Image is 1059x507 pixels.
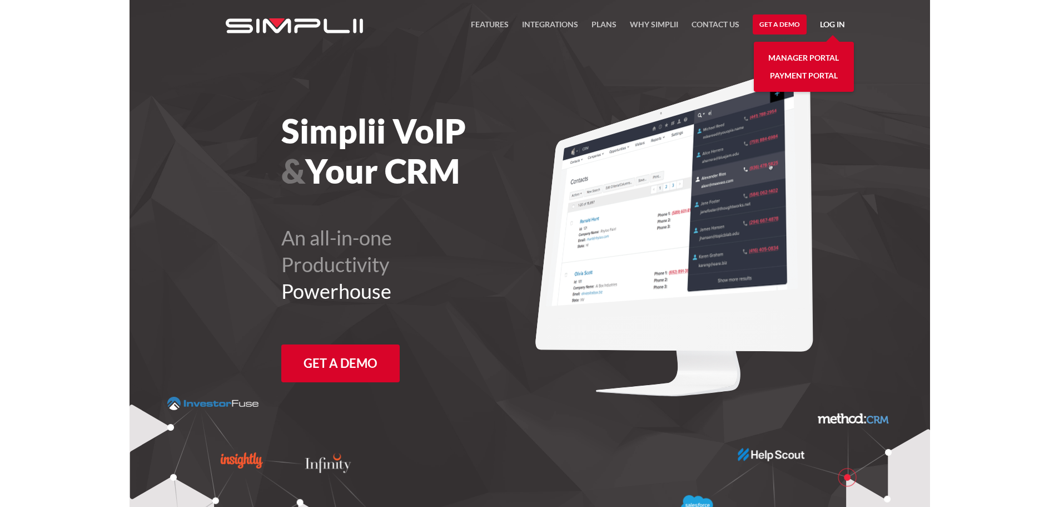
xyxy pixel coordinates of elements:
a: Get a Demo [281,344,400,382]
a: Payment Portal [770,67,838,85]
span: Powerhouse [281,279,391,303]
a: Integrations [522,18,578,38]
span: & [281,151,305,191]
a: Get a Demo [753,14,807,35]
a: Why Simplii [630,18,678,38]
a: Manager Portal [768,49,839,67]
a: Log in [820,18,845,35]
h1: Simplii VoIP Your CRM [281,111,591,191]
img: Simplii [226,18,363,33]
h2: An all-in-one Productivity [281,224,591,304]
a: FEATURES [471,18,509,38]
a: Plans [591,18,616,38]
a: Contact US [692,18,739,38]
